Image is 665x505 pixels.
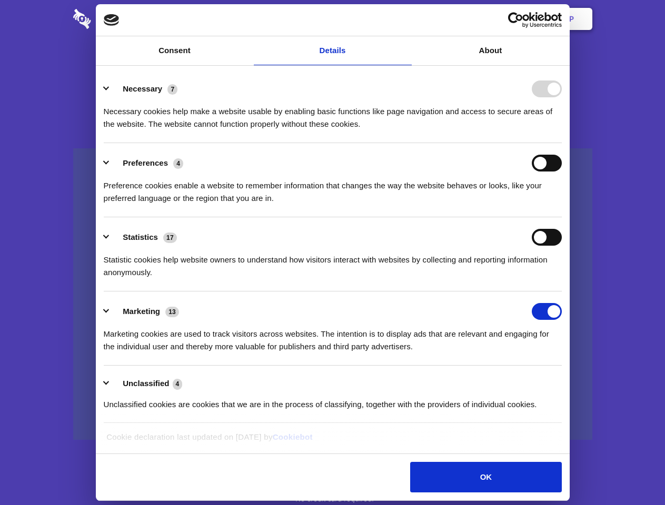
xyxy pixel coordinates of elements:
span: 4 [173,158,183,169]
a: Wistia video thumbnail [73,148,592,440]
span: 17 [163,233,177,243]
div: Preference cookies enable a website to remember information that changes the way the website beha... [104,171,562,205]
a: About [412,36,570,65]
a: Cookiebot [273,432,313,441]
button: Necessary (7) [104,80,184,97]
a: Pricing [309,3,355,35]
div: Unclassified cookies are cookies that we are in the process of classifying, together with the pro... [104,390,562,411]
button: Marketing (13) [104,303,186,320]
label: Necessary [123,84,162,93]
label: Preferences [123,158,168,167]
div: Cookie declaration last updated on [DATE] by [98,431,567,451]
div: Necessary cookies help make a website usable by enabling basic functions like page navigation and... [104,97,562,130]
button: Statistics (17) [104,229,184,246]
iframe: Drift Widget Chat Controller [612,452,652,492]
span: 4 [173,379,183,389]
button: Preferences (4) [104,155,190,171]
span: 7 [167,84,177,95]
a: Contact [427,3,475,35]
a: Login [478,3,523,35]
label: Statistics [123,233,158,241]
div: Statistic cookies help website owners to understand how visitors interact with websites by collec... [104,246,562,279]
button: OK [410,462,561,492]
a: Consent [96,36,254,65]
button: Unclassified (4) [104,377,189,390]
img: logo-wordmark-white-trans-d4663122ce5f474addd5e946df7df03e33cb6a1c49d2221995e7729f52c070b2.svg [73,9,163,29]
span: 13 [165,307,179,317]
h1: Eliminate Slack Data Loss. [73,47,592,85]
img: logo [104,14,120,26]
a: Usercentrics Cookiebot - opens in a new window [470,12,562,28]
a: Details [254,36,412,65]
label: Marketing [123,307,160,316]
h4: Auto-redaction of sensitive data, encrypted data sharing and self-destructing private chats. Shar... [73,96,592,130]
div: Marketing cookies are used to track visitors across websites. The intention is to display ads tha... [104,320,562,353]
